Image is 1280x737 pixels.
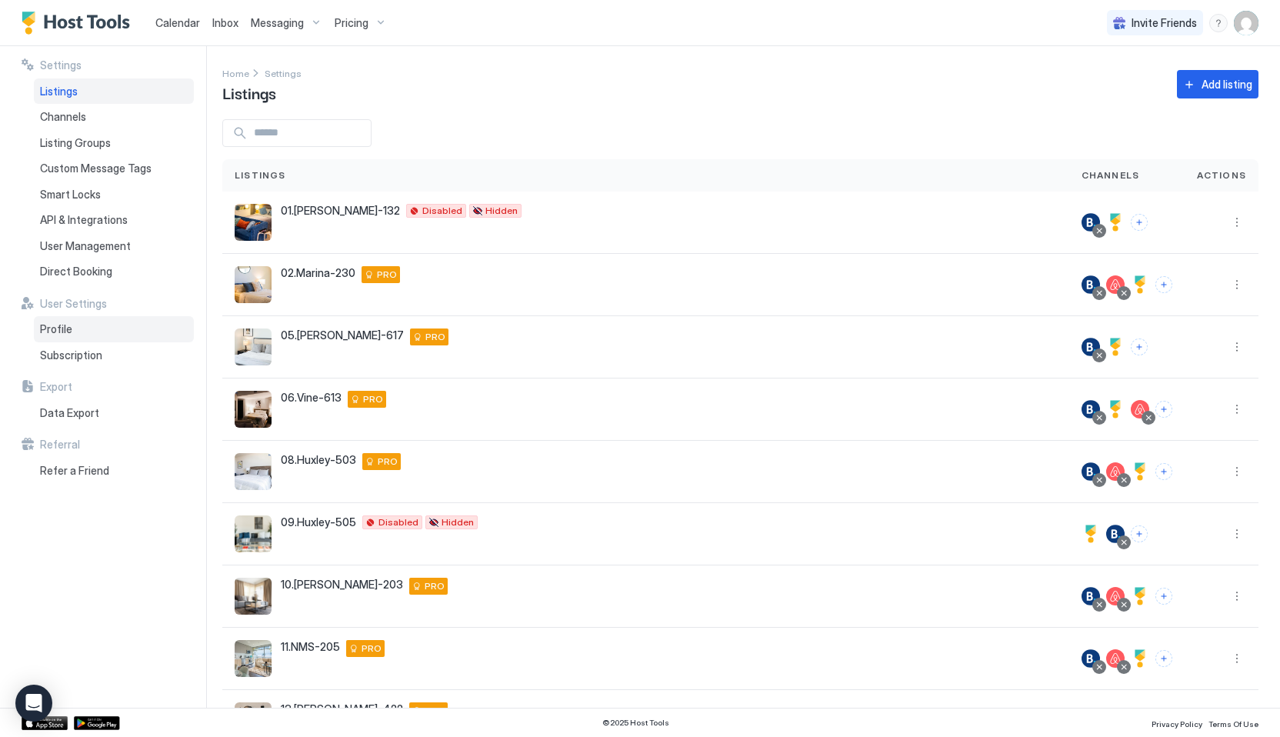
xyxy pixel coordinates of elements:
[235,391,272,428] div: listing image
[1152,715,1202,731] a: Privacy Policy
[1228,213,1246,232] button: More options
[40,322,72,336] span: Profile
[1155,463,1172,480] button: Connect channels
[1155,588,1172,605] button: Connect channels
[1228,587,1246,605] button: More options
[281,515,356,529] span: 09.Huxley-505
[34,104,194,130] a: Channels
[265,65,302,81] a: Settings
[1208,719,1258,729] span: Terms Of Use
[335,16,368,30] span: Pricing
[74,716,120,730] a: Google Play Store
[281,391,342,405] span: 06.Vine-613
[40,438,80,452] span: Referral
[281,453,356,467] span: 08.Huxley-503
[34,316,194,342] a: Profile
[248,120,371,146] input: Input Field
[1228,400,1246,419] div: menu
[1228,338,1246,356] button: More options
[1202,76,1252,92] div: Add listing
[1228,587,1246,605] div: menu
[1228,400,1246,419] button: More options
[265,65,302,81] div: Breadcrumb
[22,12,137,35] a: Host Tools Logo
[40,464,109,478] span: Refer a Friend
[235,328,272,365] div: listing image
[235,168,286,182] span: Listings
[34,130,194,156] a: Listing Groups
[40,162,152,175] span: Custom Message Tags
[602,718,669,728] span: © 2025 Host Tools
[40,265,112,278] span: Direct Booking
[40,110,86,124] span: Channels
[1228,462,1246,481] button: More options
[155,15,200,31] a: Calendar
[40,380,72,394] span: Export
[1155,401,1172,418] button: Connect channels
[1197,168,1246,182] span: Actions
[34,258,194,285] a: Direct Booking
[1234,11,1258,35] div: User profile
[212,15,238,31] a: Inbox
[40,297,107,311] span: User Settings
[363,392,383,406] span: PRO
[377,268,397,282] span: PRO
[40,213,128,227] span: API & Integrations
[222,65,249,81] div: Breadcrumb
[281,266,355,280] span: 02.Marina-230
[40,85,78,98] span: Listings
[1228,338,1246,356] div: menu
[1131,338,1148,355] button: Connect channels
[1131,214,1148,231] button: Connect channels
[34,78,194,105] a: Listings
[1228,462,1246,481] div: menu
[281,640,340,654] span: 11.NMS-205
[378,455,398,469] span: PRO
[212,16,238,29] span: Inbox
[235,266,272,303] div: listing image
[1228,649,1246,668] button: More options
[1228,649,1246,668] div: menu
[235,204,272,241] div: listing image
[40,188,101,202] span: Smart Locks
[34,233,194,259] a: User Management
[34,207,194,233] a: API & Integrations
[1228,213,1246,232] div: menu
[1082,168,1140,182] span: Channels
[1131,525,1148,542] button: Connect channels
[425,704,445,718] span: PRO
[34,400,194,426] a: Data Export
[15,685,52,722] div: Open Intercom Messenger
[34,342,194,368] a: Subscription
[1152,719,1202,729] span: Privacy Policy
[155,16,200,29] span: Calendar
[251,16,304,30] span: Messaging
[40,58,82,72] span: Settings
[1228,525,1246,543] button: More options
[34,458,194,484] a: Refer a Friend
[235,453,272,490] div: listing image
[1228,275,1246,294] button: More options
[281,204,400,218] span: 01.[PERSON_NAME]-132
[425,579,445,593] span: PRO
[1155,650,1172,667] button: Connect channels
[40,136,111,150] span: Listing Groups
[40,348,102,362] span: Subscription
[362,642,382,655] span: PRO
[40,406,99,420] span: Data Export
[235,640,272,677] div: listing image
[22,716,68,730] div: App Store
[34,182,194,208] a: Smart Locks
[1155,276,1172,293] button: Connect channels
[281,328,404,342] span: 05.[PERSON_NAME]-617
[235,515,272,552] div: listing image
[265,68,302,79] span: Settings
[222,68,249,79] span: Home
[1177,70,1258,98] button: Add listing
[235,578,272,615] div: listing image
[1228,525,1246,543] div: menu
[281,578,403,592] span: 10.[PERSON_NAME]-203
[222,81,276,104] span: Listings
